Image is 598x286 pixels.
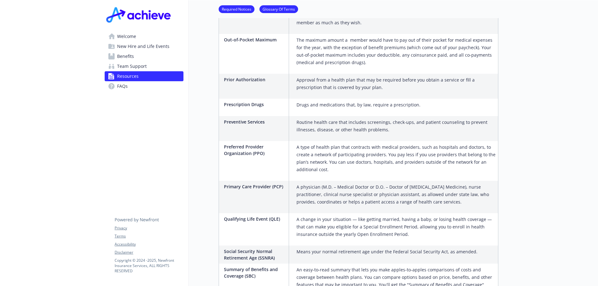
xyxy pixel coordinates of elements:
[297,183,496,206] p: A physician (M.D. – Medical Doctor or D.O. – Doctor of [MEDICAL_DATA] Medicine), nurse practition...
[224,266,286,279] p: Summary of Benefits and Coverage (SBC)
[297,101,420,109] p: Drugs and medications that, by law, require a prescription.
[115,225,183,231] a: Privacy
[224,183,286,190] p: Primary Care Provider (PCP)
[219,6,254,12] a: Required Notices
[224,36,286,43] p: Out-of-Pocket Maximum
[105,71,183,81] a: Resources
[297,216,496,238] p: A change in your situation — like getting married, having a baby, or losing health coverage — tha...
[117,71,139,81] span: Resources
[105,81,183,91] a: FAQs
[224,101,286,108] p: Prescription Drugs
[105,51,183,61] a: Benefits
[105,61,183,71] a: Team Support
[105,41,183,51] a: New Hire and Life Events
[115,241,183,247] a: Accessibility
[115,250,183,255] a: Disclaimer
[117,31,136,41] span: Welcome
[224,119,286,125] p: Preventive Services
[115,233,183,239] a: Terms
[297,143,496,173] p: A type of health plan that contracts with medical providers, such as hospitals and doctors, to cr...
[115,258,183,274] p: Copyright © 2024 - 2025 , Newfront Insurance Services, ALL RIGHTS RESERVED
[297,248,477,256] p: Means your normal retirement age under the Federal Social Security Act, as amended.
[117,51,134,61] span: Benefits
[224,216,286,222] p: Qualifying Life Event (QLE)
[297,36,496,66] p: The maximum amount a member would have to pay out of their pocket for medical expenses for the ye...
[224,76,286,83] p: Prior Authorization
[117,61,147,71] span: Team Support
[259,6,298,12] a: Glossary Of Terms
[117,81,128,91] span: FAQs
[105,31,183,41] a: Welcome
[224,248,286,261] p: Social Security Normal Retirement Age (SSNRA)
[297,76,496,91] p: Approval from a health plan that may be required before you obtain a service or fill a prescripti...
[117,41,169,51] span: New Hire and Life Events
[297,119,496,134] p: Routine health care that includes screenings, check-ups, and patient counseling to prevent illnes...
[224,143,286,157] p: Preferred Provider Organization (PPO)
